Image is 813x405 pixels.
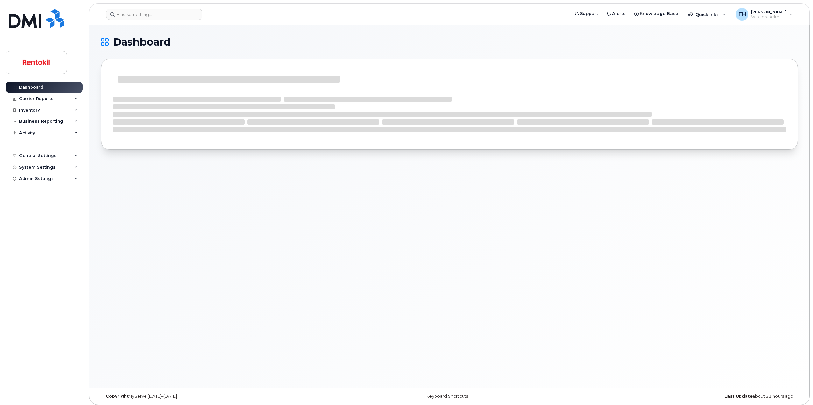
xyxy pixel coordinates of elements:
[566,394,798,399] div: about 21 hours ago
[106,394,129,399] strong: Copyright
[101,394,333,399] div: MyServe [DATE]–[DATE]
[426,394,468,399] a: Keyboard Shortcuts
[113,37,171,47] span: Dashboard
[725,394,753,399] strong: Last Update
